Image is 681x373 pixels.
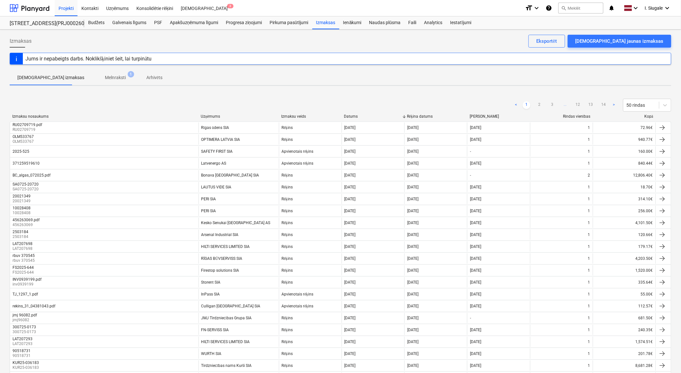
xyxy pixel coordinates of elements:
[13,253,35,258] div: rbuv 370545
[470,221,481,225] div: [DATE]
[593,289,656,299] div: 55.00€
[593,277,656,287] div: 335.64€
[561,5,566,11] span: search
[588,173,590,177] div: 2
[345,244,356,249] div: [DATE]
[407,280,419,285] div: [DATE]
[593,170,656,180] div: 12,806.40€
[345,161,356,166] div: [DATE]
[282,244,293,249] div: Rēķins
[470,137,481,142] div: [DATE]
[282,304,313,309] div: Apvienotais rēķins
[470,268,481,273] div: [DATE]
[664,4,671,12] i: keyboard_arrow_down
[345,280,356,285] div: [DATE]
[13,173,51,177] div: BC_algas_072025.pdf
[470,256,481,261] div: [DATE]
[12,114,196,119] div: Izmaksu nosaukums
[282,149,313,154] div: Apvienotais rēķins
[568,35,671,48] button: [DEMOGRAPHIC_DATA] jaunas izmaksas
[201,209,216,213] div: PERI SIA
[470,351,481,356] div: [DATE]
[266,16,312,29] div: Pirkuma pasūtījumi
[446,16,475,29] a: Iestatījumi
[588,209,590,213] div: 1
[13,186,40,192] p: SA0725-20720
[13,149,29,154] div: 2025-525
[345,351,356,356] div: [DATE]
[588,137,590,142] div: 1
[201,137,240,142] div: OPTIMERA LATVIA SIA
[222,16,266,29] a: Progresa ziņojumi
[407,340,419,344] div: [DATE]
[593,241,656,252] div: 179.17€
[13,360,39,365] div: KUR25-036183
[13,258,36,263] p: rbuv 370545
[345,209,356,213] div: [DATE]
[282,292,313,297] div: Apvienotais rēķins
[201,363,252,368] div: Tirdzniecības nams Kurši SIA
[588,149,590,154] div: 1
[593,301,656,311] div: 112.57€
[470,161,481,166] div: [DATE]
[470,340,481,344] div: [DATE]
[470,173,471,177] div: -
[201,328,229,332] div: FN-SERVISS SIA
[593,313,656,323] div: 681.50€
[407,268,419,273] div: [DATE]
[201,161,226,166] div: Latvenergo AS
[166,16,222,29] div: Apakšuzņēmuma līgumi
[281,114,339,119] div: Izmaksu veids
[407,363,419,368] div: [DATE]
[593,325,656,335] div: 240.35€
[13,218,40,222] div: 456263069.pdf
[282,363,293,368] div: Rēķins
[13,206,31,210] div: 10028408
[407,292,419,296] div: [DATE]
[587,101,595,109] a: Page 13
[13,329,37,335] p: 300725-0173
[312,16,339,29] div: Izmaksas
[13,282,43,287] p: inv0939199
[201,256,243,261] div: RĪGAS BŪVSERVISS SIA
[13,325,36,329] div: 300725-0173
[593,349,656,359] div: 201.78€
[282,280,293,285] div: Rēķins
[282,185,293,190] div: Rēķins
[588,161,590,166] div: 1
[84,16,108,29] a: Budžets
[365,16,405,29] a: Naudas plūsma
[470,304,481,308] div: [DATE]
[537,37,557,45] div: Eksportēt
[13,313,37,317] div: jmj 96082.pdf
[593,182,656,192] div: 18.70€
[13,123,42,127] div: RU02709719.pdf
[649,342,681,373] iframe: Chat Widget
[593,123,656,133] div: 72.96€
[523,101,530,109] a: Page 1 is your current page
[282,351,293,356] div: Rēķins
[345,173,356,177] div: [DATE]
[345,328,356,332] div: [DATE]
[593,134,656,145] div: 940.77€
[407,161,419,166] div: [DATE]
[407,304,419,308] div: [DATE]
[588,244,590,249] div: 1
[282,340,293,344] div: Rēķins
[593,253,656,264] div: 4,203.50€
[588,125,590,130] div: 1
[150,16,166,29] a: PSF
[600,101,608,109] a: Page 14
[407,316,419,320] div: [DATE]
[345,221,356,225] div: [DATE]
[13,341,34,347] p: LAT207293
[420,16,446,29] a: Analytics
[13,246,34,251] p: LAT207698
[25,56,152,62] div: Jums ir nepabeigts darbs. Noklikšķiniet šeit, lai turpinātu
[201,268,239,273] div: Firestop solutions SIA
[407,256,419,261] div: [DATE]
